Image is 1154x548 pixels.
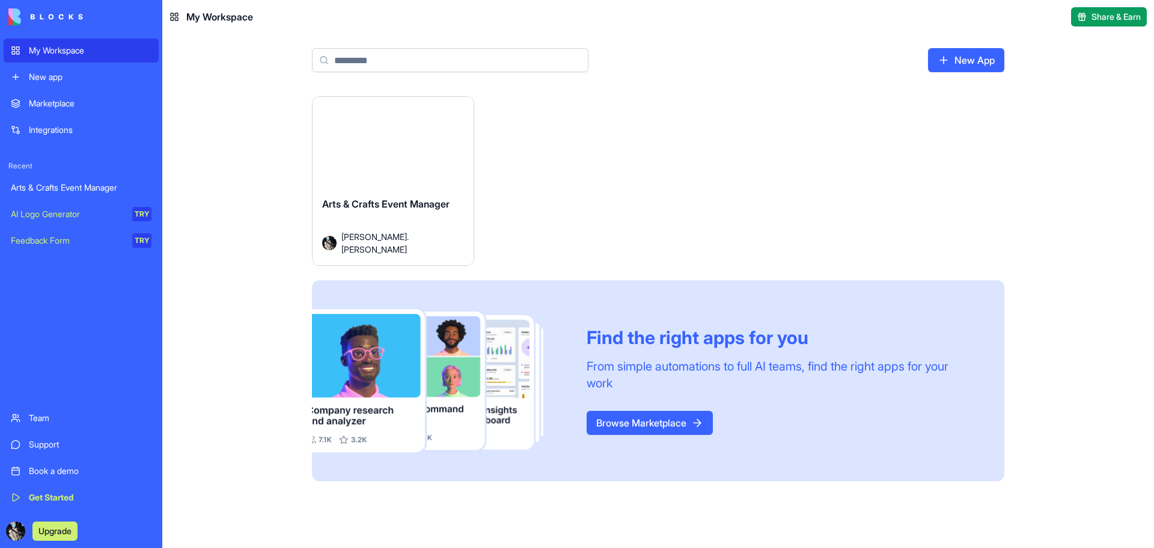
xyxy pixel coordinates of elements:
a: New app [4,65,159,89]
div: My Workspace [29,45,151,57]
img: Avatar [322,236,337,250]
a: Integrations [4,118,159,142]
a: Arts & Crafts Event Manager [4,176,159,200]
span: [PERSON_NAME].[PERSON_NAME] [341,230,454,256]
button: Upgrade [32,522,78,541]
a: Browse Marketplace [587,411,713,435]
img: logo [8,8,83,25]
div: AI Logo Generator [11,208,124,220]
a: Support [4,433,159,457]
a: Feedback FormTRY [4,229,159,253]
div: TRY [132,207,151,221]
a: Book a demo [4,459,159,483]
div: Feedback Form [11,235,124,247]
div: From simple automations to full AI teams, find the right apps for your work [587,358,975,392]
a: Marketplace [4,91,159,115]
a: AI Logo GeneratorTRY [4,202,159,226]
div: Marketplace [29,97,151,109]
div: Find the right apps for you [587,327,975,348]
button: Share & Earn [1071,7,1147,26]
div: Get Started [29,491,151,503]
a: Team [4,406,159,430]
div: TRY [132,233,151,248]
div: New app [29,71,151,83]
div: Book a demo [29,465,151,477]
div: Team [29,412,151,424]
span: My Workspace [186,10,253,24]
a: Upgrade [32,525,78,537]
span: Recent [4,161,159,171]
img: Frame_181_egmpey.png [312,309,567,453]
a: New App [928,48,1004,72]
a: My Workspace [4,38,159,63]
div: Support [29,439,151,451]
img: bones_opt_al65qh.jpg [6,522,25,541]
span: Share & Earn [1091,11,1141,23]
span: Arts & Crafts Event Manager [322,198,450,210]
div: Arts & Crafts Event Manager [11,182,151,194]
div: Integrations [29,124,151,136]
a: Get Started [4,485,159,510]
a: Arts & Crafts Event ManagerAvatar[PERSON_NAME].[PERSON_NAME] [312,96,474,266]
